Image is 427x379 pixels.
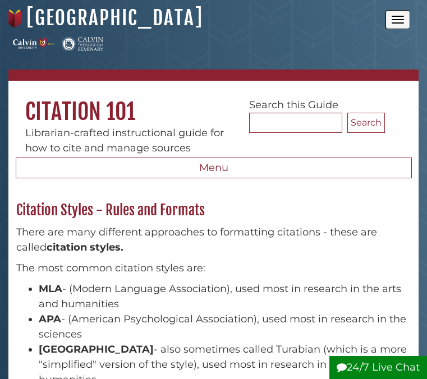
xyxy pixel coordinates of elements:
[16,261,411,276] p: The most common citation styles are:
[385,10,410,29] button: Open the menu
[39,281,411,312] li: - (Modern Language Association), used most in research in the arts and humanities
[8,70,419,81] nav: breadcrumb
[25,127,224,154] span: Librarian-crafted instructional guide for how to cite and manage sources
[26,6,203,30] a: [GEOGRAPHIC_DATA]
[62,37,103,51] img: Calvin Theological Seminary
[47,241,123,253] strong: citation styles.
[39,313,61,325] strong: APA
[347,113,385,133] button: Search
[39,343,154,355] strong: [GEOGRAPHIC_DATA]
[39,312,411,342] li: - (American Psychological Association), used most in research in the sciences
[16,225,411,255] p: There are many different approaches to formatting citations - these are called
[16,158,412,179] button: Menu
[11,201,417,219] h2: Citation Styles - Rules and Formats
[39,283,62,295] strong: MLA
[8,81,419,126] h1: Citation 101
[329,356,427,379] button: 24/7 Live Chat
